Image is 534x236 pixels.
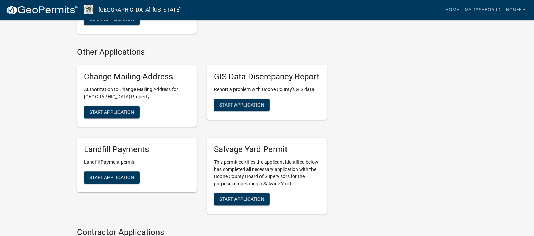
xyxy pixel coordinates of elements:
[84,145,190,154] h5: Landfill Payments
[219,196,264,201] span: Start Application
[84,5,93,14] img: Boone County, Iowa
[84,86,190,100] p: Authorization to Change Mailing Address for [GEOGRAPHIC_DATA] Property
[89,174,134,180] span: Start Application
[77,47,327,57] h4: Other Applications
[503,3,529,16] a: noneE
[77,47,327,219] wm-workflow-list-section: Other Applications
[462,3,503,16] a: My Dashboard
[443,3,462,16] a: Home
[89,16,134,21] span: Start Application
[84,159,190,166] p: Landfill Payment permit
[214,159,320,187] p: This permit certifies the applicant identified below has completed all necessary application with...
[84,13,140,25] button: Start Application
[214,193,270,205] button: Start Application
[214,99,270,111] button: Start Application
[99,4,181,16] a: [GEOGRAPHIC_DATA], [US_STATE]
[219,102,264,108] span: Start Application
[84,171,140,184] button: Start Application
[89,109,134,115] span: Start Application
[214,72,320,82] h5: GIS Data Discrepancy Report
[84,106,140,118] button: Start Application
[214,145,320,154] h5: Salvage Yard Permit
[214,86,320,93] p: Report a problem with Boone County's GIS data
[84,72,190,82] h5: Change Mailing Address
